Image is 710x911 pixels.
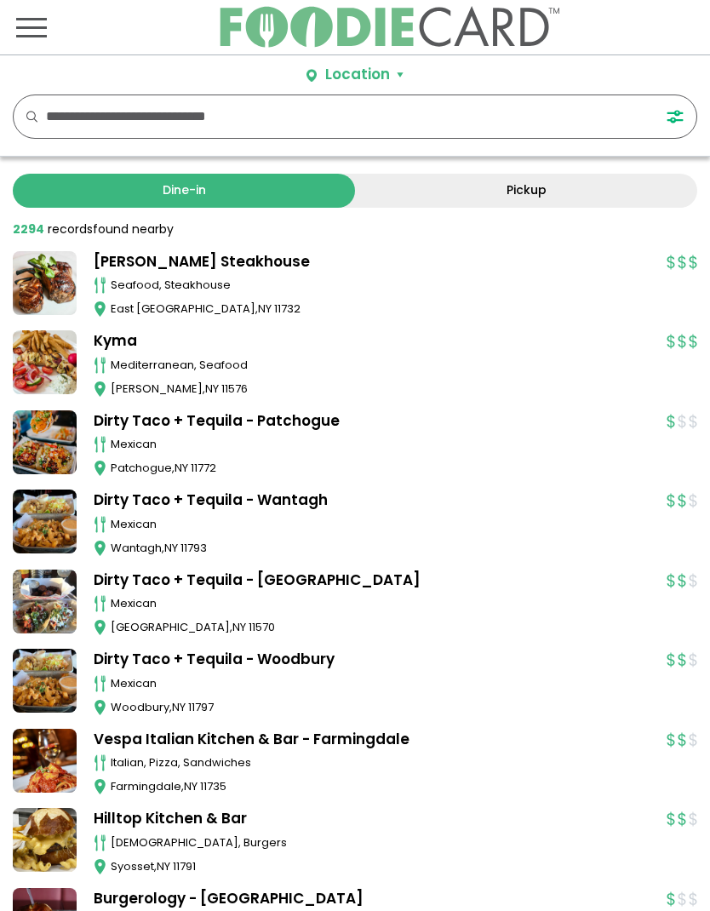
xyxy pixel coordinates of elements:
[111,301,255,317] span: East [GEOGRAPHIC_DATA]
[184,778,198,794] span: NY
[111,619,650,636] div: ,
[94,490,650,512] a: Dirty Taco + Tequila - Wantagh
[94,516,106,533] img: cutlery_icon.svg
[218,6,561,49] img: FoodieCard; Eat, Drink, Save, Donate
[13,221,44,238] strong: 2294
[191,460,216,476] span: 11772
[94,834,106,851] img: cutlery_icon.svg
[94,754,106,771] img: cutlery_icon.svg
[94,808,650,830] a: Hilltop Kitchen & Bar
[94,460,106,477] img: map_icon.svg
[94,277,106,294] img: cutlery_icon.svg
[94,619,106,636] img: map_icon.svg
[325,64,390,86] div: Location
[111,619,230,635] span: [GEOGRAPHIC_DATA]
[111,277,650,294] div: seafood, steakhouse
[13,174,355,208] a: Dine-in
[175,460,188,476] span: NY
[48,221,93,238] span: records
[111,834,650,851] div: [DEMOGRAPHIC_DATA], burgers
[13,221,174,238] div: found nearby
[200,778,226,794] span: 11735
[111,778,181,794] span: Farmingdale
[94,436,106,453] img: cutlery_icon.svg
[111,460,650,477] div: ,
[94,570,650,592] a: Dirty Taco + Tequila - [GEOGRAPHIC_DATA]
[111,516,650,533] div: mexican
[355,174,697,208] a: Pickup
[94,251,650,273] a: [PERSON_NAME] Steakhouse
[221,381,248,397] span: 11576
[188,699,214,715] span: 11797
[111,858,650,875] div: ,
[111,381,203,397] span: [PERSON_NAME]
[111,460,172,476] span: Patchogue
[306,64,404,86] button: Location
[232,619,246,635] span: NY
[111,357,650,374] div: mediterranean, seafood
[94,330,650,352] a: Kyma
[111,754,650,771] div: italian, pizza, sandwiches
[274,301,301,317] span: 11732
[94,858,106,875] img: map_icon.svg
[249,619,275,635] span: 11570
[111,699,650,716] div: ,
[94,675,106,692] img: cutlery_icon.svg
[173,858,196,874] span: 11791
[111,595,650,612] div: mexican
[94,540,106,557] img: map_icon.svg
[111,301,650,318] div: ,
[172,699,186,715] span: NY
[94,357,106,374] img: cutlery_icon.svg
[94,729,650,751] a: Vespa Italian Kitchen & Bar - Farmingdale
[111,436,650,453] div: mexican
[180,540,207,556] span: 11793
[205,381,219,397] span: NY
[111,699,169,715] span: Woodbury
[164,540,178,556] span: NY
[111,540,650,557] div: ,
[94,778,106,795] img: map_icon.svg
[94,649,650,671] a: Dirty Taco + Tequila - Woodbury
[94,699,106,716] img: map_icon.svg
[94,888,650,910] a: Burgerology - [GEOGRAPHIC_DATA]
[94,381,106,398] img: map_icon.svg
[661,95,696,138] button: FILTERS
[157,858,170,874] span: NY
[94,301,106,318] img: map_icon.svg
[111,858,154,874] span: Syosset
[94,410,650,433] a: Dirty Taco + Tequila - Patchogue
[94,595,106,612] img: cutlery_icon.svg
[111,540,162,556] span: Wantagh
[111,778,650,795] div: ,
[111,675,650,692] div: mexican
[111,381,650,398] div: ,
[258,301,272,317] span: NY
